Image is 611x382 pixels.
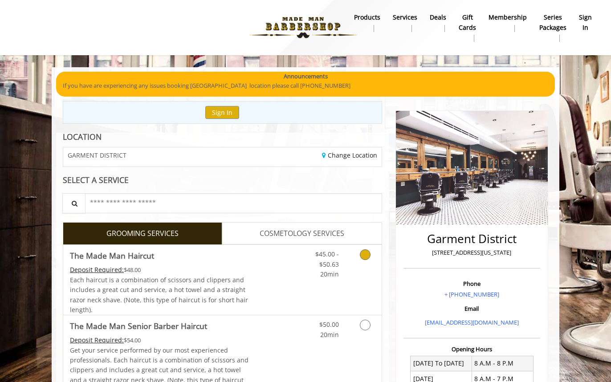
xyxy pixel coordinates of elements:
p: [STREET_ADDRESS][US_STATE] [406,248,538,257]
a: [EMAIL_ADDRESS][DOMAIN_NAME] [425,318,519,326]
a: + [PHONE_NUMBER] [444,290,499,298]
a: DealsDeals [424,11,452,34]
div: SELECT A SERVICE [63,176,382,184]
b: gift cards [459,12,476,33]
b: sign in [579,12,592,33]
a: Series packagesSeries packages [533,11,573,44]
a: Productsproducts [348,11,387,34]
span: $50.00 [319,320,339,329]
b: Series packages [539,12,566,33]
img: Made Man Barbershop logo [242,3,364,52]
h3: Email [406,305,538,312]
b: Announcements [284,72,328,81]
b: Deals [430,12,446,22]
h3: Phone [406,280,538,287]
a: sign insign in [573,11,598,34]
span: GARMENT DISTRICT [68,152,126,158]
div: $48.00 [70,265,249,275]
div: $54.00 [70,335,249,345]
span: This service needs some Advance to be paid before we block your appointment [70,265,124,274]
h3: Opening Hours [403,346,540,352]
b: The Made Man Senior Barber Haircut [70,320,207,332]
span: COSMETOLOGY SERVICES [260,228,344,240]
a: MembershipMembership [482,11,533,34]
span: 20min [320,270,339,278]
b: Services [393,12,417,22]
span: $45.00 - $50.63 [315,250,339,268]
button: Service Search [62,193,86,213]
td: [DATE] To [DATE] [411,356,472,371]
h2: Garment District [406,232,538,245]
td: 8 A.M - 8 P.M [472,356,533,371]
a: Gift cardsgift cards [452,11,482,44]
button: Sign In [205,106,239,119]
b: Membership [489,12,527,22]
span: 20min [320,330,339,339]
b: The Made Man Haircut [70,249,154,262]
span: Each haircut is a combination of scissors and clippers and includes a great cut and service, a ho... [70,276,248,314]
b: LOCATION [63,131,102,142]
span: This service needs some Advance to be paid before we block your appointment [70,336,124,344]
a: ServicesServices [387,11,424,34]
p: If you have are experiencing any issues booking [GEOGRAPHIC_DATA] location please call [PHONE_NUM... [63,81,548,90]
b: products [354,12,380,22]
a: Change Location [322,151,377,159]
span: GROOMING SERVICES [106,228,179,240]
